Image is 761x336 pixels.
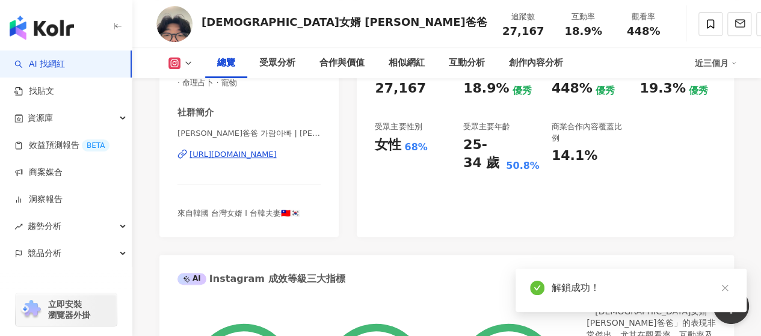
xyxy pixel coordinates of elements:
[375,121,422,132] div: 受眾主要性別
[177,209,300,218] span: 來自韓國 台灣女婿 l 台韓夫妻🇹🇼🇰🇷
[689,84,708,97] div: 優秀
[502,25,544,37] span: 27,167
[14,166,63,179] a: 商案媒合
[14,85,54,97] a: 找貼文
[28,213,61,240] span: 趨勢分析
[463,121,510,132] div: 受眾主要年齡
[217,56,235,70] div: 總覽
[552,147,597,165] div: 14.1%
[501,11,546,23] div: 追蹤數
[552,79,593,98] div: 448%
[28,240,61,267] span: 競品分析
[177,128,321,139] span: [PERSON_NAME]爸爸 가람아빠 | [PERSON_NAME]
[721,284,729,292] span: close
[177,272,345,286] div: Instagram 成效等級三大指標
[375,136,401,154] div: 女性
[14,139,109,151] a: 效益預測報告BETA
[319,56,365,70] div: 合作與價值
[14,194,63,206] a: 洞察報告
[404,141,427,154] div: 68%
[389,56,425,70] div: 相似網紅
[202,14,487,29] div: [DEMOGRAPHIC_DATA]女婿 [PERSON_NAME]爸爸
[177,149,321,160] a: [URL][DOMAIN_NAME]
[14,58,65,70] a: searchAI 找網紅
[48,299,90,320] span: 立即安裝 瀏覽器外掛
[621,11,667,23] div: 觀看率
[561,11,606,23] div: 互動率
[596,84,615,97] div: 優秀
[189,149,277,160] div: [URL][DOMAIN_NAME]
[552,121,628,143] div: 商業合作內容覆蓋比例
[19,300,43,319] img: chrome extension
[177,273,206,285] div: AI
[463,136,503,173] div: 25-34 歲
[509,56,563,70] div: 創作內容分析
[375,79,426,98] div: 27,167
[10,16,74,40] img: logo
[506,159,540,173] div: 50.8%
[14,222,23,231] span: rise
[512,84,531,97] div: 優秀
[463,79,509,98] div: 18.9%
[16,293,117,326] a: chrome extension立即安裝 瀏覽器外掛
[564,25,602,37] span: 18.9%
[627,25,661,37] span: 448%
[177,106,214,119] div: 社群簡介
[449,56,485,70] div: 互動分析
[695,53,737,73] div: 近三個月
[530,281,544,295] span: check-circle
[639,79,685,98] div: 19.3%
[552,281,732,295] div: 解鎖成功！
[28,105,53,132] span: 資源庫
[156,6,193,42] img: KOL Avatar
[259,56,295,70] div: 受眾分析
